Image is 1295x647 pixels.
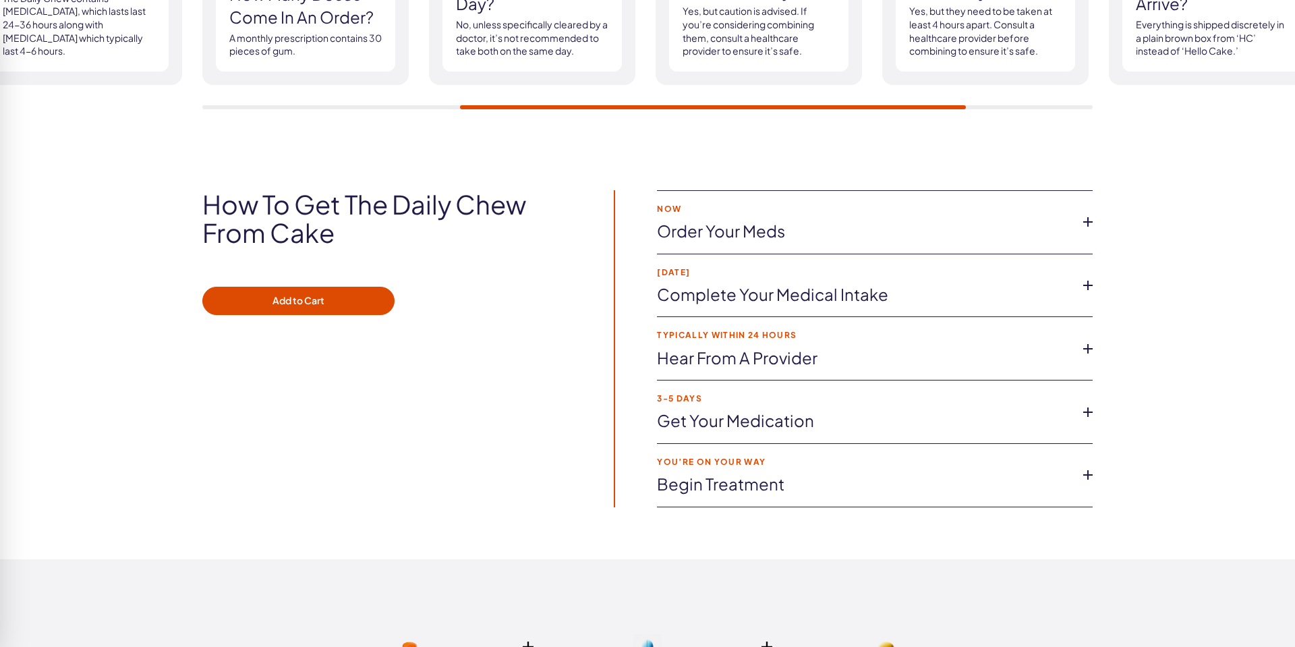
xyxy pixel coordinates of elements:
h2: How to get The Daily Chew from Cake [202,190,576,247]
p: Everything is shipped discretely in a plain brown box from ‘HC’ instead of ‘Hello Cake.’ [1136,18,1288,58]
a: Get Your Medication [657,410,1071,432]
strong: NOW [657,204,1071,213]
strong: You’re on your way [657,457,1071,466]
a: Order Your meds [657,220,1071,243]
p: No, unless specifically cleared by a doctor, it’s not recommended to take both on the same day. [456,18,608,58]
p: Yes, but caution is advised. If you’re considering combining them, consult a healthcare provider ... [683,5,835,57]
a: Begin treatment [657,473,1071,496]
p: Yes, but they need to be taken at least 4 hours apart. Consult a healthcare provider before combi... [909,5,1062,57]
button: Add to Cart [202,287,395,315]
strong: 3-5 Days [657,394,1071,403]
a: Complete your medical intake [657,283,1071,306]
strong: [DATE] [657,268,1071,277]
strong: Typically within 24 hours [657,331,1071,339]
a: Hear From a Provider [657,347,1071,370]
p: A monthly prescription contains 30 pieces of gum. [229,32,382,58]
